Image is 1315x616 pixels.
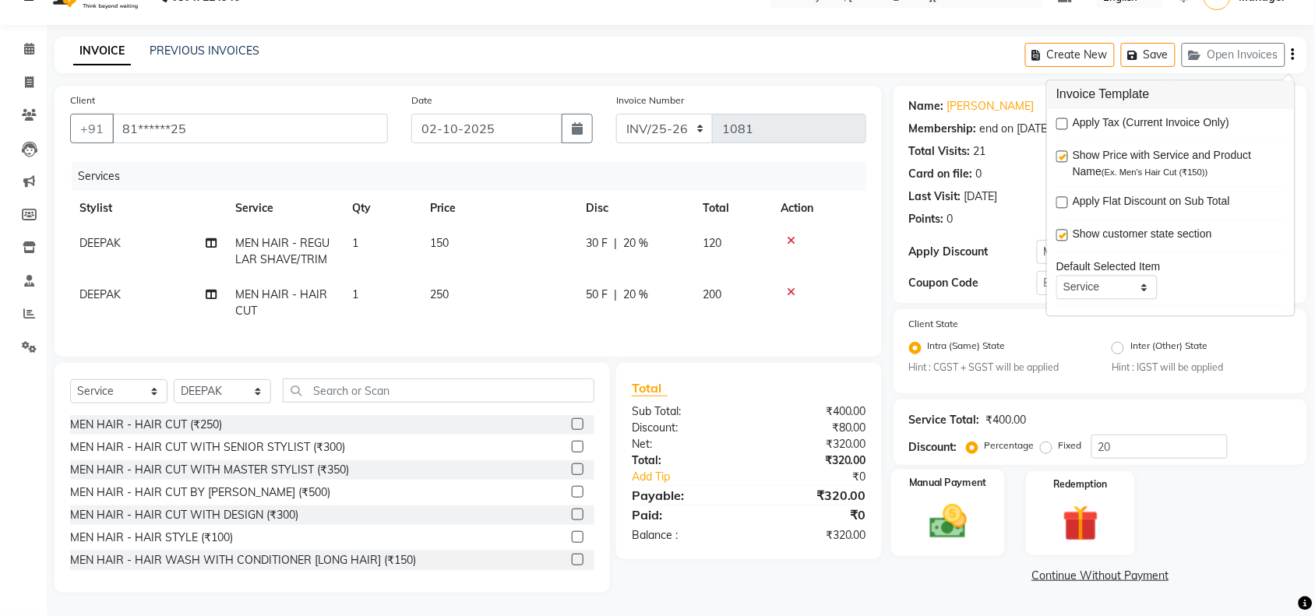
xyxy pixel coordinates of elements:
[909,477,987,491] label: Manual Payment
[1121,43,1176,67] button: Save
[909,211,944,227] div: Points:
[235,236,330,266] span: MEN HAIR - REGULAR SHAVE/TRIM
[749,452,878,469] div: ₹320.00
[928,339,1006,357] label: Intra (Same) State
[70,530,233,546] div: MEN HAIR - HAIR STYLE (₹100)
[693,191,771,226] th: Total
[1047,81,1295,109] h3: Invoice Template
[1037,271,1228,295] input: Enter Offer / Coupon Code
[897,568,1304,584] a: Continue Without Payment
[749,436,878,452] div: ₹320.00
[770,469,878,485] div: ₹0
[1054,477,1108,491] label: Redemption
[749,420,878,436] div: ₹80.00
[980,121,1051,137] div: end on [DATE]
[616,93,684,107] label: Invoice Number
[72,162,878,191] div: Services
[112,114,388,143] input: Search by Name/Mobile/Email/Code
[620,469,770,485] a: Add Tip
[703,287,721,301] span: 200
[343,191,421,226] th: Qty
[623,235,648,252] span: 20 %
[632,380,668,396] span: Total
[1025,43,1115,67] button: Create New
[70,507,298,523] div: MEN HAIR - HAIR CUT WITH DESIGN (₹300)
[918,501,978,544] img: _cash.svg
[909,98,944,114] div: Name:
[749,527,878,544] div: ₹320.00
[620,486,749,505] div: Payable:
[421,191,576,226] th: Price
[620,436,749,452] div: Net:
[70,439,345,456] div: MEN HAIR - HAIR CUT WITH SENIOR STYLIST (₹300)
[70,93,95,107] label: Client
[909,361,1088,375] small: Hint : CGST + SGST will be applied
[283,378,594,403] input: Search or Scan
[620,403,749,420] div: Sub Total:
[1112,361,1291,375] small: Hint : IGST will be applied
[73,37,131,65] a: INVOICE
[909,412,980,428] div: Service Total:
[909,188,961,205] div: Last Visit:
[620,505,749,524] div: Paid:
[1130,339,1207,357] label: Inter (Other) State
[1182,43,1285,67] button: Open Invoices
[964,188,998,205] div: [DATE]
[1073,194,1230,213] span: Apply Flat Discount on Sub Total
[771,191,866,226] th: Action
[974,143,986,160] div: 21
[749,505,878,524] div: ₹0
[614,287,617,303] span: |
[1073,115,1229,135] span: Apply Tax (Current Invoice Only)
[703,236,721,250] span: 120
[614,235,617,252] span: |
[1073,148,1273,181] span: Show Price with Service and Product Name
[430,287,449,301] span: 250
[749,403,878,420] div: ₹400.00
[226,191,343,226] th: Service
[70,484,330,501] div: MEN HAIR - HAIR CUT BY [PERSON_NAME] (₹500)
[79,287,121,301] span: DEEPAK
[70,114,114,143] button: +91
[909,121,977,137] div: Membership:
[150,44,259,58] a: PREVIOUS INVOICES
[1059,438,1082,452] label: Fixed
[947,98,1035,114] a: [PERSON_NAME]
[70,462,349,478] div: MEN HAIR - HAIR CUT WITH MASTER STYLIST (₹350)
[576,191,693,226] th: Disc
[909,439,957,456] div: Discount:
[620,452,749,469] div: Total:
[976,166,982,182] div: 0
[1073,227,1212,246] span: Show customer state section
[1056,259,1285,276] div: Default Selected Item
[235,287,327,318] span: MEN HAIR - HAIR CUT
[986,412,1027,428] div: ₹400.00
[352,287,358,301] span: 1
[909,275,1037,291] div: Coupon Code
[79,236,121,250] span: DEEPAK
[1102,168,1208,178] span: (Ex. Men's Hair Cut (₹150))
[352,236,358,250] span: 1
[985,438,1035,452] label: Percentage
[70,552,416,568] div: MEN HAIR - HAIR WASH WITH CONDITIONER [LONG HAIR] (₹150)
[411,93,432,107] label: Date
[909,166,973,182] div: Card on file:
[620,527,749,544] div: Balance :
[909,244,1037,260] div: Apply Discount
[586,287,608,303] span: 50 F
[70,191,226,226] th: Stylist
[620,420,749,436] div: Discount:
[909,317,959,331] label: Client State
[430,236,449,250] span: 150
[623,287,648,303] span: 20 %
[1052,501,1110,545] img: _gift.svg
[909,143,971,160] div: Total Visits:
[70,417,222,433] div: MEN HAIR - HAIR CUT (₹250)
[947,211,954,227] div: 0
[586,235,608,252] span: 30 F
[749,486,878,505] div: ₹320.00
